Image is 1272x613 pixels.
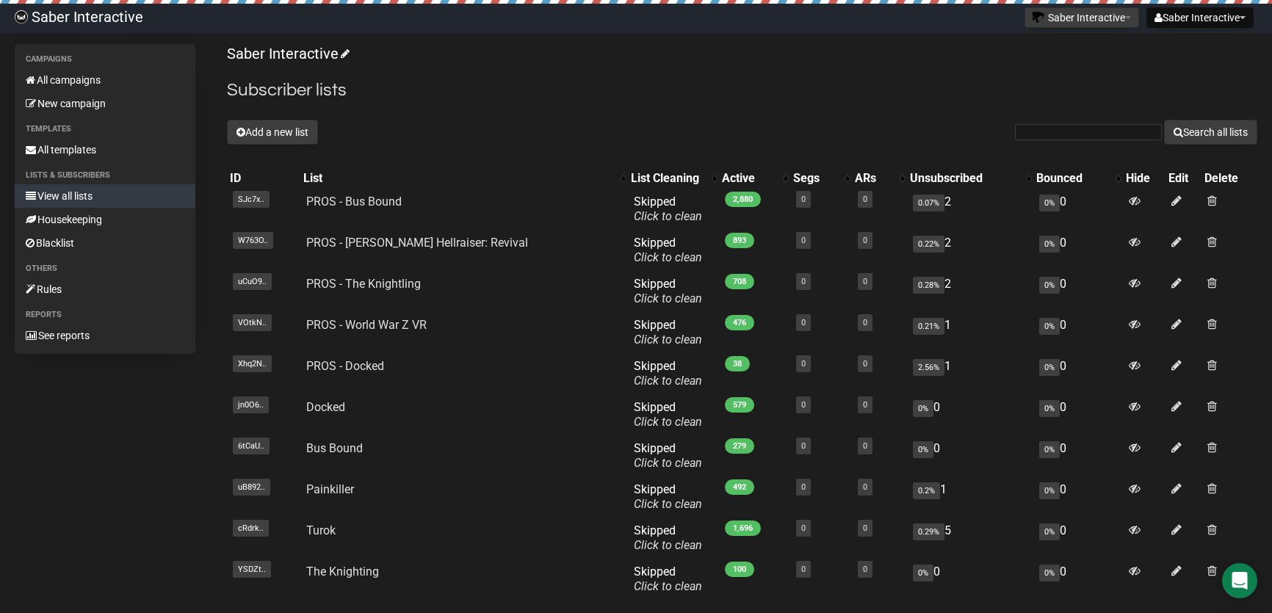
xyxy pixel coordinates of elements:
[722,171,776,186] div: Active
[227,120,318,145] button: Add a new list
[15,208,195,231] a: Housekeeping
[628,168,719,189] th: List Cleaning: No sort applied, activate to apply an ascending sort
[1039,482,1060,499] span: 0%
[15,138,195,162] a: All templates
[1039,277,1060,294] span: 0%
[634,482,702,511] span: Skipped
[1033,271,1123,312] td: 0
[227,45,347,62] a: Saber Interactive
[1039,236,1060,253] span: 0%
[913,277,944,294] span: 0.28%
[801,195,806,204] a: 0
[15,120,195,138] li: Templates
[306,400,345,414] a: Docked
[233,273,272,290] span: uCuO9..
[15,10,28,23] img: ec1bccd4d48495f5e7d53d9a520ba7e5
[913,523,944,540] span: 0.29%
[801,565,806,574] a: 0
[725,274,754,289] span: 708
[233,232,273,249] span: W763O..
[801,441,806,451] a: 0
[634,374,702,388] a: Click to clean
[1036,171,1108,186] div: Bounced
[863,441,867,451] a: 0
[1033,312,1123,353] td: 0
[913,236,944,253] span: 0.22%
[863,482,867,492] a: 0
[907,189,1034,230] td: 2
[634,195,702,223] span: Skipped
[801,318,806,327] a: 0
[725,233,754,248] span: 893
[852,168,906,189] th: ARs: No sort applied, activate to apply an ascending sort
[863,523,867,533] a: 0
[1222,563,1257,598] div: Open Intercom Messenger
[725,438,754,454] span: 279
[1123,168,1166,189] th: Hide: No sort applied, sorting is disabled
[306,565,379,578] a: The Knighting
[863,277,867,286] a: 0
[1039,359,1060,376] span: 0%
[801,523,806,533] a: 0
[913,482,940,499] span: 0.2%
[634,236,702,264] span: Skipped
[634,333,702,347] a: Click to clean
[227,168,300,189] th: ID: No sort applied, sorting is disabled
[306,236,528,250] a: PROS - [PERSON_NAME] Hellraiser: Revival
[1033,518,1123,559] td: 0
[907,353,1034,394] td: 1
[913,318,944,335] span: 0.21%
[863,400,867,410] a: 0
[725,562,754,577] span: 100
[634,565,702,593] span: Skipped
[907,168,1034,189] th: Unsubscribed: No sort applied, activate to apply an ascending sort
[233,479,270,496] span: uB892..
[913,195,944,211] span: 0.07%
[1033,11,1044,23] img: 1.png
[913,400,933,417] span: 0%
[1146,7,1254,28] button: Saber Interactive
[1033,353,1123,394] td: 0
[725,356,750,371] span: 38
[227,77,1257,104] h2: Subscriber lists
[907,312,1034,353] td: 1
[306,195,402,208] a: PROS - Bus Bound
[855,171,892,186] div: ARs
[913,565,933,581] span: 0%
[634,209,702,223] a: Click to clean
[863,318,867,327] a: 0
[233,396,269,413] span: jn0O6..
[725,192,761,207] span: 2,880
[790,168,852,189] th: Segs: No sort applied, activate to apply an ascending sort
[725,397,754,413] span: 579
[1168,171,1199,186] div: Edit
[634,415,702,429] a: Click to clean
[15,231,195,255] a: Blacklist
[15,51,195,68] li: Campaigns
[725,479,754,495] span: 492
[1166,168,1201,189] th: Edit: No sort applied, sorting is disabled
[1033,394,1123,435] td: 0
[634,497,702,511] a: Click to clean
[634,277,702,305] span: Skipped
[300,168,628,189] th: List: No sort applied, activate to apply an ascending sort
[1039,523,1060,540] span: 0%
[1033,230,1123,271] td: 0
[634,291,702,305] a: Click to clean
[907,394,1034,435] td: 0
[306,441,363,455] a: Bus Bound
[1126,171,1163,186] div: Hide
[306,277,421,291] a: PROS - The Knightling
[306,359,384,373] a: PROS - Docked
[719,168,790,189] th: Active: No sort applied, activate to apply an ascending sort
[634,456,702,470] a: Click to clean
[863,565,867,574] a: 0
[634,538,702,552] a: Click to clean
[634,250,702,264] a: Click to clean
[233,520,269,537] span: cRdrk..
[1039,565,1060,581] span: 0%
[907,230,1034,271] td: 2
[634,579,702,593] a: Click to clean
[907,559,1034,600] td: 0
[725,315,754,330] span: 476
